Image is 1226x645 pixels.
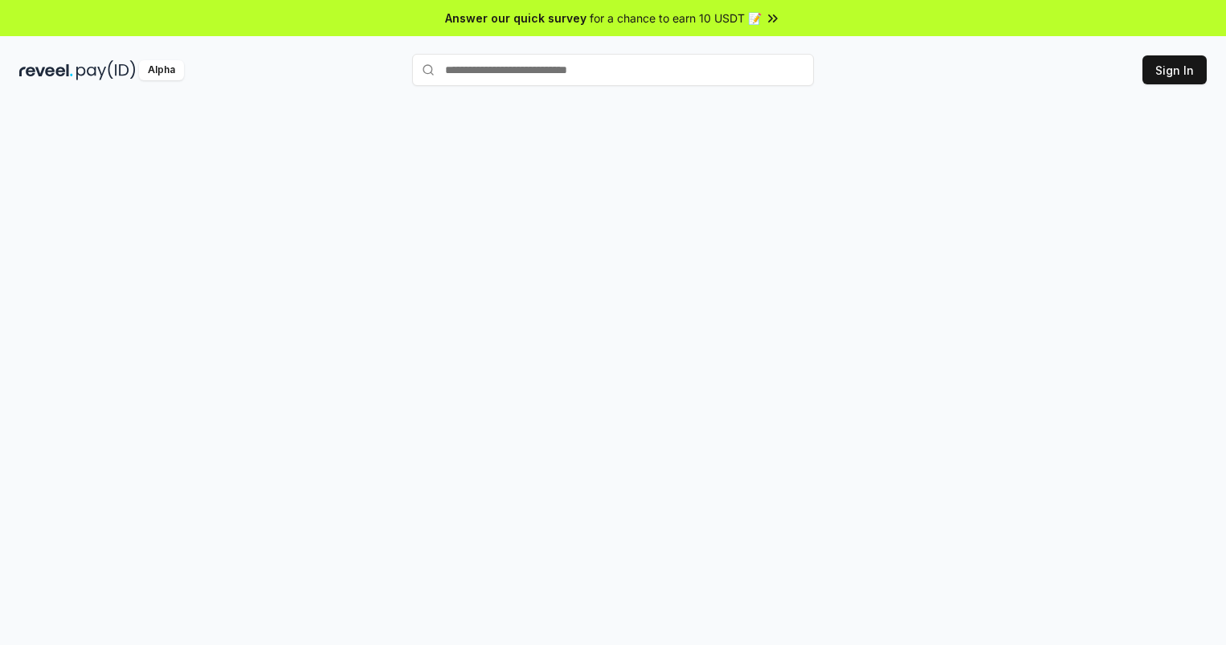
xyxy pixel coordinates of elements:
span: for a chance to earn 10 USDT 📝 [590,10,762,27]
button: Sign In [1142,55,1207,84]
div: Alpha [139,60,184,80]
img: pay_id [76,60,136,80]
span: Answer our quick survey [445,10,586,27]
img: reveel_dark [19,60,73,80]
